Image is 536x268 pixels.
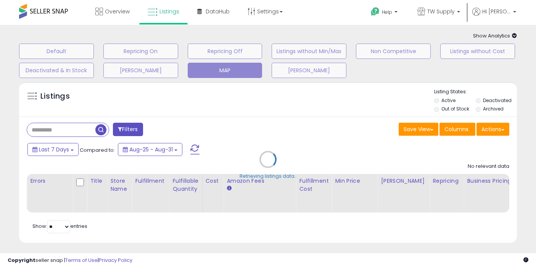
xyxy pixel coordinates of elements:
span: Overview [105,8,130,15]
button: Repricing Off [188,44,262,59]
span: Hi [PERSON_NAME] [482,8,511,15]
span: Help [382,9,392,15]
a: Hi [PERSON_NAME] [472,8,516,25]
button: Deactivated & In Stock [19,63,94,78]
button: [PERSON_NAME] [272,63,346,78]
a: Help [365,1,405,25]
a: Privacy Policy [99,257,132,264]
div: seller snap | | [8,257,132,264]
button: [PERSON_NAME] [103,63,178,78]
span: DataHub [206,8,230,15]
button: Listings without Min/Max [272,44,346,59]
button: MAP [188,63,262,78]
a: Terms of Use [65,257,98,264]
i: Get Help [370,7,380,16]
div: Retrieving listings data.. [240,173,297,180]
span: Show Analytics [473,32,517,39]
button: Non Competitive [356,44,431,59]
span: TW Supply [427,8,455,15]
button: Default [19,44,94,59]
button: Listings without Cost [440,44,515,59]
strong: Copyright [8,257,35,264]
span: Listings [159,8,179,15]
button: Repricing On [103,44,178,59]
